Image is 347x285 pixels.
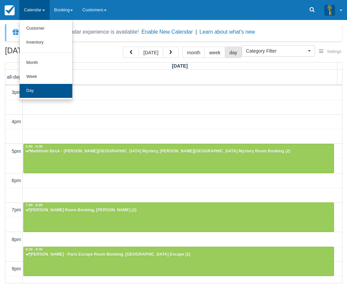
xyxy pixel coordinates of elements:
[172,63,188,69] span: [DATE]
[246,48,306,54] span: Category Filter
[315,47,345,57] button: Settings
[23,247,334,276] a: 8:30 - 9:30[PERSON_NAME] - Paris Escape Room Booking, [GEOGRAPHIC_DATA] Escape (2)
[12,266,21,271] span: 9pm
[19,20,73,100] ul: Calendar
[12,90,21,95] span: 3pm
[12,178,21,183] span: 6pm
[195,29,197,35] span: |
[242,45,315,57] button: Category Filter
[20,84,72,98] a: Day
[23,144,334,173] a: 5:00 - 6:00Maddison Brick - [PERSON_NAME][GEOGRAPHIC_DATA] Mystery, [PERSON_NAME][GEOGRAPHIC_DATA...
[5,5,15,15] img: checkfront-main-nav-mini-logo.png
[5,47,89,59] h2: [DATE]
[25,252,332,257] div: [PERSON_NAME] - Paris Escape Room Booking, [GEOGRAPHIC_DATA] Escape (2)
[25,208,332,213] div: [PERSON_NAME] Room Booking, [PERSON_NAME] (2)
[199,29,255,35] a: Learn about what's new
[327,49,341,54] span: Settings
[22,28,139,36] div: A new Booking Calendar experience is available!
[12,148,21,154] span: 5pm
[142,29,193,35] button: Enable New Calendar
[12,207,21,212] span: 7pm
[20,56,72,70] a: Month
[12,119,21,124] span: 4pm
[20,36,72,50] a: Inventory
[12,237,21,242] span: 8pm
[26,248,43,251] span: 8:30 - 9:30
[25,149,332,154] div: Maddison Brick - [PERSON_NAME][GEOGRAPHIC_DATA] Mystery, [PERSON_NAME][GEOGRAPHIC_DATA] Mystery R...
[20,70,72,84] a: Week
[204,47,225,58] button: week
[182,47,205,58] button: month
[26,145,43,148] span: 5:00 - 6:00
[26,203,43,207] span: 7:00 - 8:00
[139,47,163,58] button: [DATE]
[324,5,335,15] img: A3
[23,202,334,232] a: 7:00 - 8:00[PERSON_NAME] Room Booking, [PERSON_NAME] (2)
[225,47,242,58] button: day
[20,22,72,36] a: Customer
[7,74,21,80] span: all-day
